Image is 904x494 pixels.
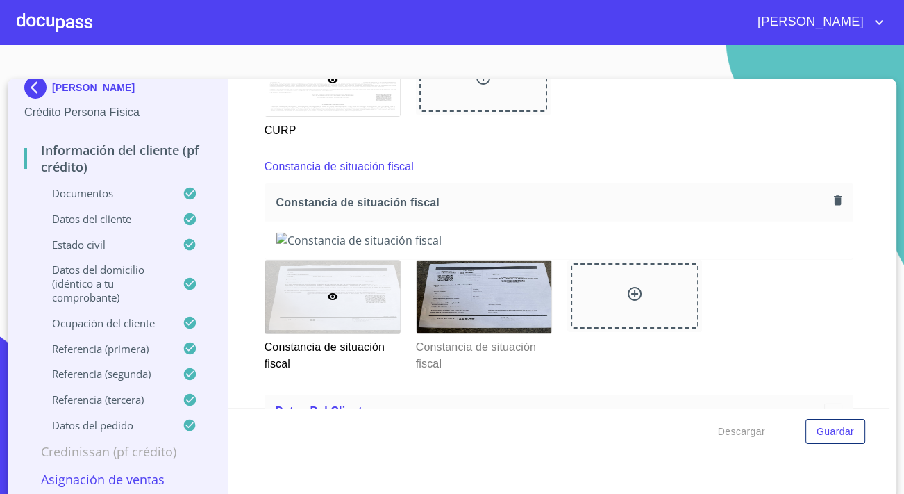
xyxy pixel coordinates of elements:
[24,263,183,304] p: Datos del domicilio (idéntico a tu comprobante)
[24,443,211,460] p: Credinissan (PF crédito)
[747,11,887,33] button: account of current user
[24,367,183,381] p: Referencia (segunda)
[24,316,183,330] p: Ocupación del Cliente
[265,117,399,139] p: CURP
[265,334,399,372] p: Constancia de situación fiscal
[276,405,369,417] span: Datos del cliente
[24,471,211,488] p: Asignación de Ventas
[718,423,765,441] span: Descargar
[24,76,211,104] div: [PERSON_NAME]
[52,82,135,93] p: [PERSON_NAME]
[712,419,771,445] button: Descargar
[24,186,183,200] p: Documentos
[24,393,183,406] p: Referencia (tercera)
[24,238,183,252] p: Estado Civil
[24,342,183,356] p: Referencia (primera)
[276,233,842,248] img: Constancia de situación fiscal
[416,334,551,372] p: Constancia de situación fiscal
[24,76,52,99] img: Docupass spot blue
[24,212,183,226] p: Datos del cliente
[817,423,854,441] span: Guardar
[747,11,871,33] span: [PERSON_NAME]
[265,158,414,175] p: Constancia de situación fiscal
[24,418,183,432] p: Datos del pedido
[24,104,211,121] p: Crédito Persona Física
[417,261,551,333] img: Constancia de situación fiscal
[24,142,211,175] p: Información del cliente (PF crédito)
[265,395,853,428] div: Datos del cliente
[805,419,865,445] button: Guardar
[276,195,828,210] span: Constancia de situación fiscal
